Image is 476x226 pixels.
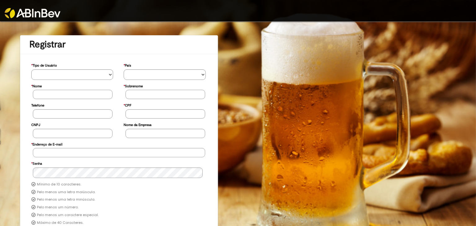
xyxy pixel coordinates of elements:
label: Nome [31,81,42,90]
label: Pelo menos uma letra minúscula. [37,197,95,202]
label: CPF [124,100,131,109]
label: País [124,60,131,69]
label: Sobrenome [124,81,143,90]
label: Pelo menos uma letra maiúscula. [37,190,95,195]
label: Mínimo de 10 caracteres. [37,182,81,187]
img: ABInbev-white.png [5,8,60,18]
label: Pelo menos um caractere especial. [37,213,99,218]
label: Telefone [31,100,44,109]
h1: Registrar [29,39,209,50]
label: Senha [31,159,42,167]
label: Endereço de E-mail [31,139,62,148]
label: Pelo menos um número. [37,205,78,210]
label: CNPJ [31,120,40,129]
label: Nome da Empresa [124,120,152,129]
label: Tipo de Usuário [31,60,57,69]
label: Máximo de 40 Caracteres. [37,220,83,225]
